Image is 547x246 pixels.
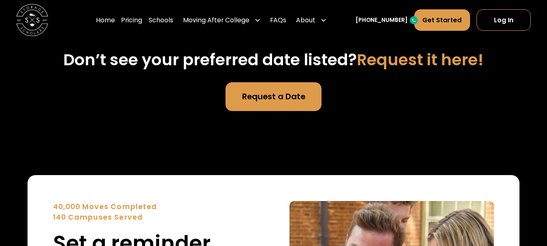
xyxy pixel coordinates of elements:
a: Pricing [121,9,142,31]
a: Request a Date [226,82,321,111]
a: Schools [149,9,173,31]
span: Request it here! [357,48,484,71]
div: About [293,9,330,31]
div: Moving After College [183,15,249,25]
a: Get Started [414,9,470,31]
a: Home [96,9,115,31]
a: FAQs [270,9,286,31]
a: [PHONE_NUMBER] [355,16,408,24]
h3: Don’t see your preferred date listed? [28,50,520,69]
img: Storage Scholars main logo [16,4,48,36]
div: Moving After College [180,9,264,31]
div: About [296,15,315,25]
div: 40,000 Moves Completed [53,201,258,212]
a: Log In [477,9,531,31]
div: 140 Campuses Served [53,212,258,223]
